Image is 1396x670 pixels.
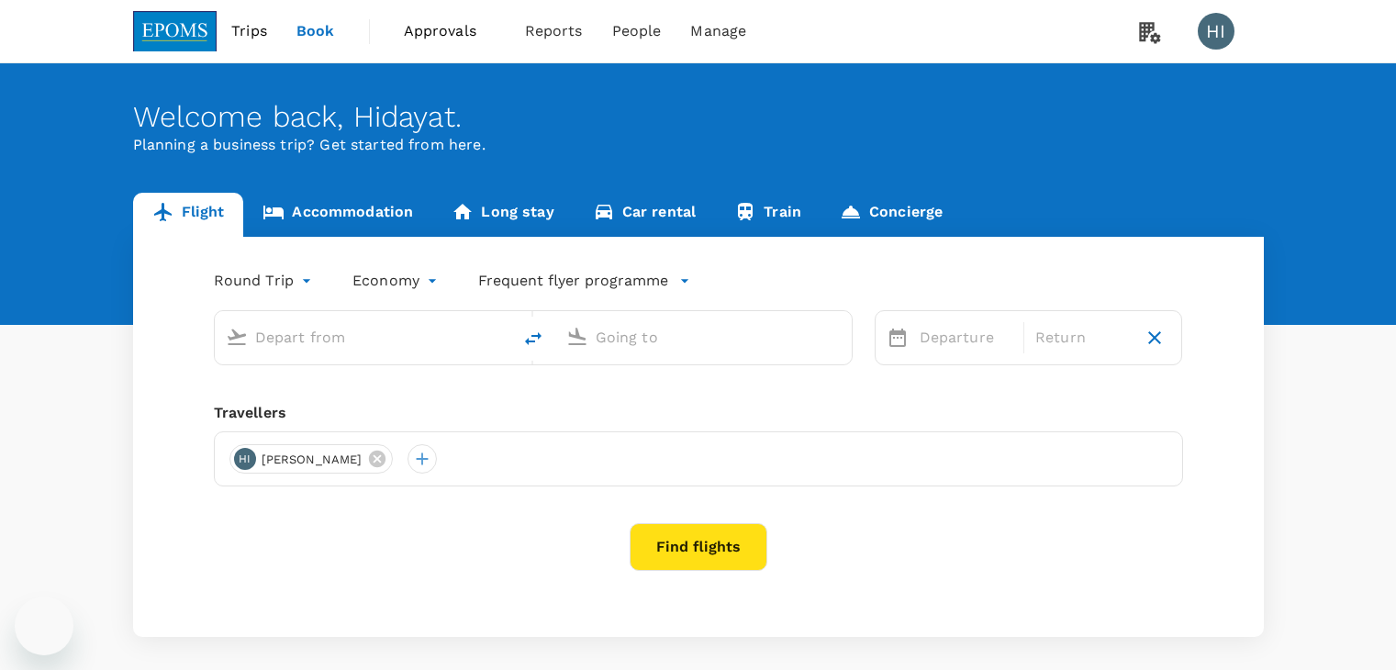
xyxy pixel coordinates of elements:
[432,193,573,237] a: Long stay
[214,402,1183,424] div: Travellers
[243,193,432,237] a: Accommodation
[231,20,267,42] span: Trips
[251,451,374,469] span: [PERSON_NAME]
[574,193,716,237] a: Car rental
[525,20,583,42] span: Reports
[1035,327,1128,349] p: Return
[596,323,813,352] input: Going to
[630,523,767,571] button: Find flights
[133,134,1264,156] p: Planning a business trip? Get started from here.
[478,270,668,292] p: Frequent flyer programme
[498,335,502,339] button: Open
[920,327,1012,349] p: Departure
[214,266,317,296] div: Round Trip
[1198,13,1234,50] div: HI
[229,444,394,474] div: HI[PERSON_NAME]
[133,11,218,51] img: EPOMS SDN BHD
[133,193,244,237] a: Flight
[352,266,441,296] div: Economy
[404,20,496,42] span: Approvals
[133,100,1264,134] div: Welcome back , Hidayat .
[234,448,256,470] div: HI
[255,323,473,352] input: Depart from
[839,335,843,339] button: Open
[511,317,555,361] button: delete
[478,270,690,292] button: Frequent flyer programme
[612,20,662,42] span: People
[296,20,335,42] span: Book
[690,20,746,42] span: Manage
[15,597,73,655] iframe: Button to launch messaging window
[715,193,821,237] a: Train
[821,193,962,237] a: Concierge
